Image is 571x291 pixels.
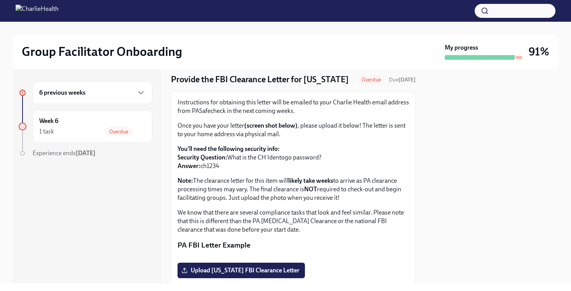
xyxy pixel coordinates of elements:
div: 6 previous weeks [33,81,152,104]
h6: Week 6 [39,117,58,125]
strong: Answer: [178,162,200,170]
span: Upload [US_STATE] FBI Clearance Letter [183,267,299,274]
p: We know that there are several compliance tasks that look and feel similar. Please note that this... [178,208,409,234]
p: PA FBI Letter Example [178,240,409,250]
h6: 6 previous weeks [39,88,85,97]
p: The clearance letter for this item will to arrive as PA clearance processing times may vary. The ... [178,177,409,202]
strong: [DATE] [76,149,96,157]
a: Week 61 taskOverdue [19,110,152,143]
h4: Provide the FBI Clearance Letter for [US_STATE] [171,74,349,85]
img: CharlieHealth [16,5,59,17]
h3: 91% [529,45,549,59]
h2: Group Facilitator Onboarding [22,44,182,59]
strong: likely take weeks [288,177,333,184]
strong: (screen shot below) [244,122,298,129]
p: What is the CH Identogo password? ch1234 [178,145,409,170]
strong: [DATE] [399,76,416,83]
span: Overdue [357,77,386,83]
strong: You'll need the following security info: [178,145,280,152]
strong: Security Question: [178,154,227,161]
p: Instructions for obtaining this letter will be emailed to your Charlie Health email address from ... [178,98,409,115]
strong: Note: [178,177,193,184]
strong: NOT [304,185,317,193]
div: 1 task [39,127,54,136]
span: Overdue [104,129,133,135]
label: Upload [US_STATE] FBI Clearance Letter [178,263,305,278]
span: September 16th, 2025 10:00 [389,76,416,83]
span: Experience ends [33,149,96,157]
span: Due [389,76,416,83]
p: Once you have your letter , please upload it below! The letter is sent to your home address via p... [178,121,409,139]
strong: My progress [445,43,478,52]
